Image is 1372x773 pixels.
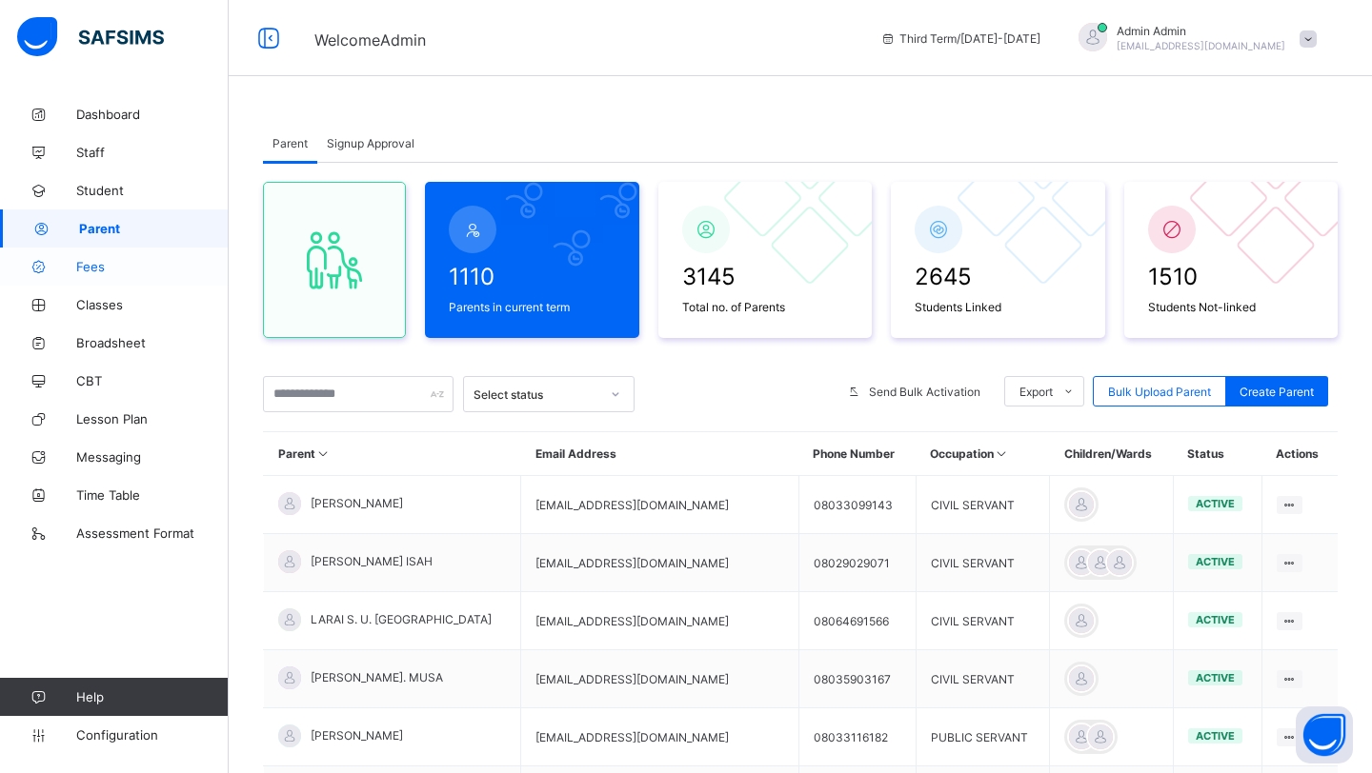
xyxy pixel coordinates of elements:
th: Phone Number [798,432,916,476]
span: Student [76,183,229,198]
td: 08029029071 [798,534,916,592]
td: [EMAIL_ADDRESS][DOMAIN_NAME] [521,708,798,766]
span: Dashboard [76,107,229,122]
i: Sort in Ascending Order [994,446,1010,461]
span: Welcome Admin [314,30,426,50]
span: Lesson Plan [76,411,229,426]
th: Parent [264,432,521,476]
span: Signup Approval [327,136,414,150]
span: Students Not-linked [1148,300,1315,314]
i: Sort in Ascending Order [315,446,332,461]
button: Open asap [1296,706,1353,763]
span: Create Parent [1240,385,1314,399]
th: Children/Wards [1050,432,1173,476]
td: 08035903167 [798,650,916,708]
td: 08033099143 [798,476,916,534]
span: CBT [76,373,229,388]
span: Assessment Format [76,525,229,541]
span: Time Table [76,487,229,503]
td: CIVIL SERVANT [916,534,1050,592]
span: [PERSON_NAME] [311,496,403,510]
span: active [1196,729,1235,743]
span: [PERSON_NAME] ISAH [311,554,433,568]
td: CIVIL SERVANT [916,476,1050,534]
span: 1510 [1148,263,1315,290]
span: active [1196,671,1235,684]
td: [EMAIL_ADDRESS][DOMAIN_NAME] [521,592,798,650]
td: [EMAIL_ADDRESS][DOMAIN_NAME] [521,534,798,592]
div: Select status [474,387,599,402]
span: Send Bulk Activation [869,385,980,399]
div: AdminAdmin [1059,23,1326,54]
td: PUBLIC SERVANT [916,708,1050,766]
span: Parents in current term [449,300,615,314]
span: active [1196,555,1235,568]
span: Staff [76,145,229,160]
th: Occupation [916,432,1050,476]
th: Email Address [521,432,798,476]
span: [EMAIL_ADDRESS][DOMAIN_NAME] [1117,40,1285,51]
span: active [1196,613,1235,626]
th: Status [1173,432,1261,476]
td: CIVIL SERVANT [916,650,1050,708]
td: 08064691566 [798,592,916,650]
span: Students Linked [915,300,1081,314]
span: Classes [76,297,229,312]
span: [PERSON_NAME] [311,728,403,743]
span: Broadsheet [76,335,229,350]
span: Admin Admin [1117,24,1285,38]
span: Messaging [76,449,229,465]
span: [PERSON_NAME]. MUSA [311,670,443,684]
span: 2645 [915,263,1081,290]
span: Parent [79,221,229,236]
img: safsims [17,17,164,57]
td: 08033116182 [798,708,916,766]
span: active [1196,497,1235,510]
span: LARAI S. U. [GEOGRAPHIC_DATA] [311,612,492,626]
span: Export [1019,385,1053,399]
span: session/term information [880,31,1040,46]
span: 1110 [449,263,615,290]
span: Fees [76,259,229,274]
span: Help [76,689,228,704]
span: Parent [272,136,308,150]
td: [EMAIL_ADDRESS][DOMAIN_NAME] [521,650,798,708]
td: CIVIL SERVANT [916,592,1050,650]
span: Total no. of Parents [682,300,849,314]
span: Bulk Upload Parent [1108,385,1211,399]
th: Actions [1261,432,1338,476]
span: 3145 [682,263,849,290]
span: Configuration [76,727,228,743]
td: [EMAIL_ADDRESS][DOMAIN_NAME] [521,476,798,534]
